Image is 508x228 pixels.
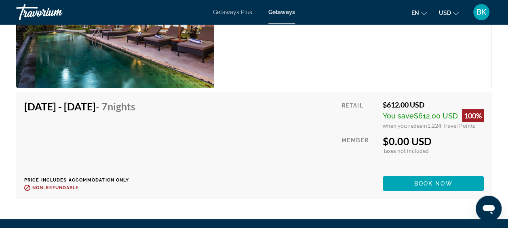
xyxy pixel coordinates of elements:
[16,2,97,23] a: Travorium
[462,109,484,122] div: 100%
[414,112,458,120] span: $612.00 USD
[383,122,427,129] span: when you redeem
[24,100,135,112] h4: [DATE] - [DATE]
[383,176,484,191] button: Book now
[439,7,459,19] button: Change currency
[476,8,486,16] span: BK
[268,9,295,15] a: Getaways
[32,185,79,190] span: Non-refundable
[213,9,252,15] a: Getaways Plus
[341,100,377,129] div: Retail
[471,4,492,21] button: User Menu
[411,7,427,19] button: Change language
[414,180,453,187] span: Book now
[411,10,419,16] span: en
[96,100,135,112] span: - 7
[341,135,377,170] div: Member
[427,122,475,129] span: 1,224 Travel Points
[108,100,135,112] span: Nights
[383,135,484,147] div: $0.00 USD
[383,100,484,109] div: $612.00 USD
[24,177,141,183] p: Price includes accommodation only
[383,147,429,154] span: Taxes not included
[476,196,502,222] iframe: Button to launch messaging window
[383,112,414,120] span: You save
[439,10,451,16] span: USD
